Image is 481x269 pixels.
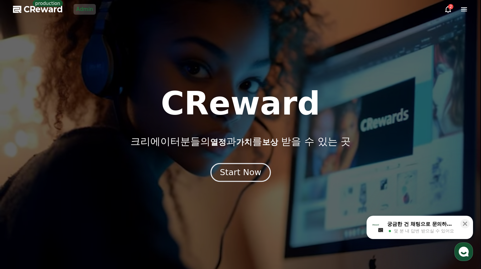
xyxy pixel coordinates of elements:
[61,221,69,227] span: 대화
[236,137,252,147] span: 가치
[103,221,111,226] span: 설정
[448,4,453,9] div: 2
[21,221,25,226] span: 홈
[210,163,270,182] button: Start Now
[2,211,44,228] a: 홈
[74,4,96,15] a: Admin
[86,211,128,228] a: 설정
[262,137,278,147] span: 보상
[161,88,320,120] h1: CReward
[444,5,452,13] a: 2
[130,135,351,147] p: 크리에이터분들의 과 를 받을 수 있는 곳
[212,170,269,176] a: Start Now
[210,137,226,147] span: 열정
[220,167,261,178] div: Start Now
[24,4,63,15] span: CReward
[13,4,63,15] a: CReward
[44,211,86,228] a: 대화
